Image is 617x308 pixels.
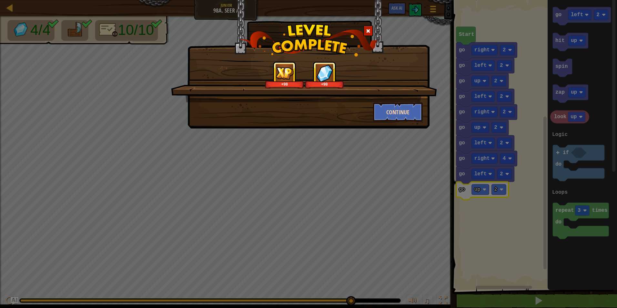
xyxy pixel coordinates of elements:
[276,67,294,79] img: reward_icon_xp.png
[316,64,333,82] img: reward_icon_gems.png
[306,82,343,87] div: +98
[373,102,423,122] button: Continue
[266,82,303,87] div: +98
[239,24,378,56] img: level_complete.png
